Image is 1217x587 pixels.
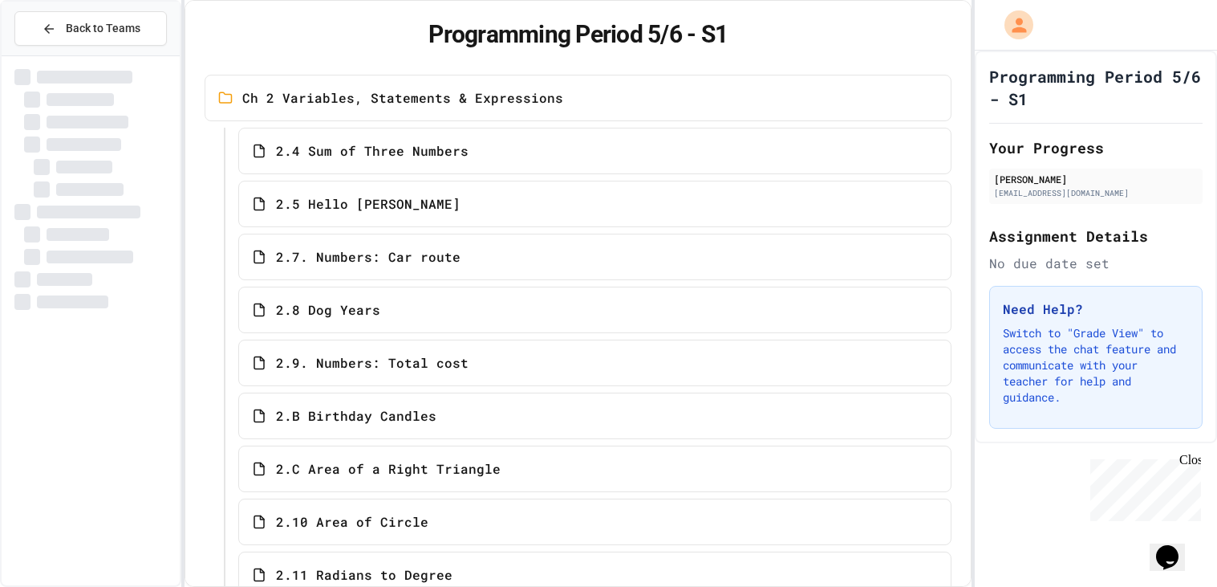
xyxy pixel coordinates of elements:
[276,353,469,373] span: 2.9. Numbers: Total cost
[66,20,140,37] span: Back to Teams
[238,446,951,492] a: 2.C Area of a Right Triangle
[988,6,1037,43] div: My Account
[989,137,1203,159] h2: Your Progress
[14,11,167,46] button: Back to Teams
[238,181,951,227] a: 2.5 Hello [PERSON_NAME]
[1003,325,1189,406] p: Switch to "Grade View" to access the chat feature and communicate with your teacher for help and ...
[238,234,951,280] a: 2.7. Numbers: Car route
[994,187,1198,199] div: [EMAIL_ADDRESS][DOMAIN_NAME]
[276,194,460,214] span: 2.5 Hello [PERSON_NAME]
[989,225,1203,247] h2: Assignment Details
[276,247,460,267] span: 2.7. Numbers: Car route
[238,287,951,333] a: 2.8 Dog Years
[989,254,1203,273] div: No due date set
[238,393,951,439] a: 2.B Birthday Candles
[276,141,469,161] span: 2.4 Sum of Three Numbers
[1003,300,1189,319] h3: Need Help?
[238,128,951,174] a: 2.4 Sum of Three Numbers
[276,459,501,479] span: 2.C Area of a Right Triangle
[276,565,452,585] span: 2.11 Radians to Degree
[1084,453,1201,521] iframe: chat widget
[238,340,951,386] a: 2.9. Numbers: Total cost
[276,300,380,320] span: 2.8 Dog Years
[238,499,951,545] a: 2.10 Area of Circle
[994,172,1198,186] div: [PERSON_NAME]
[6,6,111,102] div: Chat with us now!Close
[205,20,951,49] h1: Programming Period 5/6 - S1
[1150,523,1201,571] iframe: chat widget
[276,406,436,426] span: 2.B Birthday Candles
[242,88,563,108] span: Ch 2 Variables, Statements & Expressions
[276,512,428,532] span: 2.10 Area of Circle
[989,65,1203,110] h1: Programming Period 5/6 - S1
